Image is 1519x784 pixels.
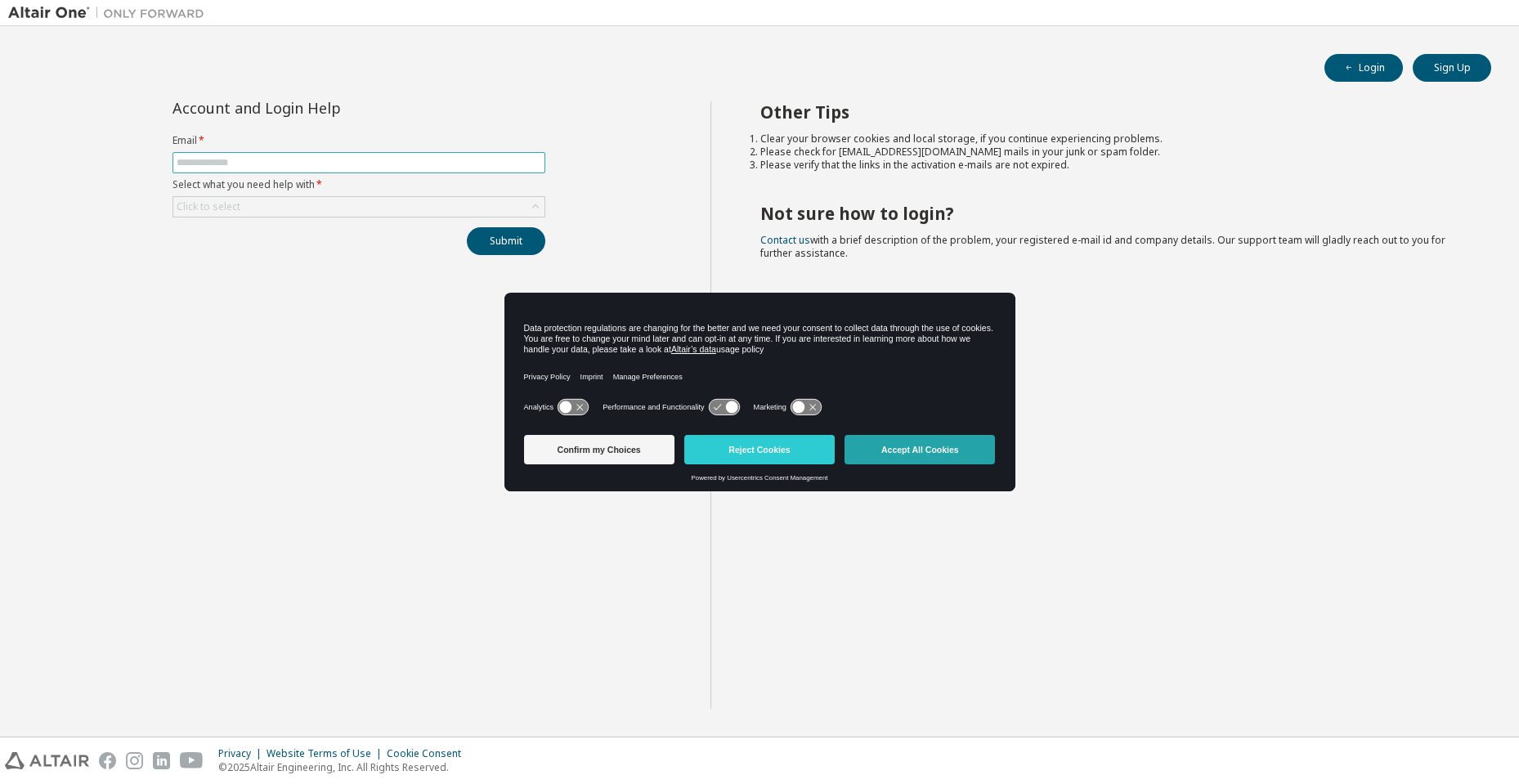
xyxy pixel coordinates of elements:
[387,747,471,760] div: Cookie Consent
[760,101,1463,123] h2: Other Tips
[760,233,1445,260] span: with a brief description of the problem, your registered e-mail id and company details. Our suppo...
[8,5,213,21] img: Altair One
[760,132,1463,146] li: Clear your browser cookies and local storage, if you continue experiencing problems.
[173,178,545,191] label: Select what you need help with
[177,200,240,213] div: Click to select
[1413,54,1491,82] button: Sign Up
[760,159,1463,172] li: Please verify that the links in the activation e-mails are not expired.
[467,227,545,255] button: Submit
[173,197,544,217] div: Click to select
[180,752,204,769] img: youtube.svg
[153,752,170,769] img: linkedin.svg
[267,747,387,760] div: Website Terms of Use
[760,233,810,247] a: Contact us
[760,146,1463,159] li: Please check for [EMAIL_ADDRESS][DOMAIN_NAME] mails in your junk or spam folder.
[173,134,545,147] label: Email
[218,747,267,760] div: Privacy
[173,101,471,114] div: Account and Login Help
[760,203,1463,224] h2: Not sure how to login?
[5,752,89,769] img: altair_logo.svg
[1324,54,1403,82] button: Login
[99,752,116,769] img: facebook.svg
[218,760,471,774] p: © 2025 Altair Engineering, Inc. All Rights Reserved.
[126,752,143,769] img: instagram.svg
